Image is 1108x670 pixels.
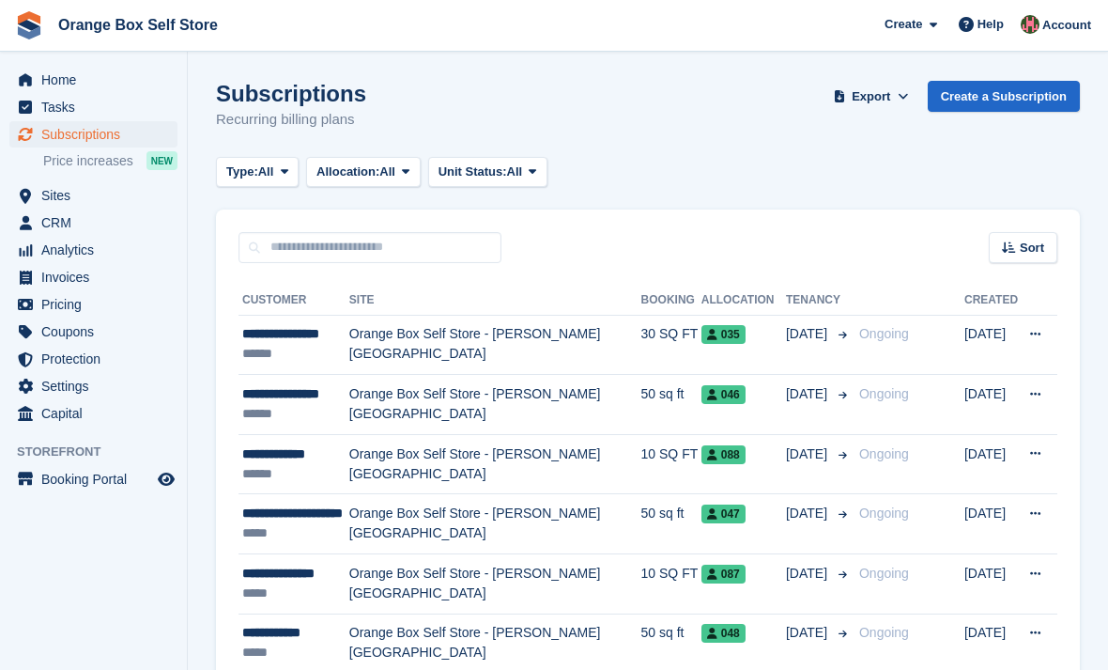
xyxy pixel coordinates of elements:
[226,163,258,181] span: Type:
[41,466,154,492] span: Booking Portal
[964,554,1018,615] td: [DATE]
[507,163,523,181] span: All
[859,386,909,401] span: Ongoing
[9,346,177,372] a: menu
[641,286,701,316] th: Booking
[51,9,225,40] a: Orange Box Self Store
[859,506,909,521] span: Ongoing
[1020,239,1044,257] span: Sort
[964,315,1018,375] td: [DATE]
[9,400,177,427] a: menu
[9,466,177,492] a: menu
[701,565,746,584] span: 087
[852,87,890,106] span: Export
[316,163,379,181] span: Allocation:
[41,373,154,399] span: Settings
[43,152,133,170] span: Price increases
[786,564,831,584] span: [DATE]
[9,182,177,209] a: menu
[43,150,177,171] a: Price increases NEW
[349,315,641,375] td: Orange Box Self Store - [PERSON_NAME][GEOGRAPHIC_DATA]
[439,163,507,181] span: Unit Status:
[641,494,701,554] td: 50 sq ft
[379,163,395,181] span: All
[786,324,831,344] span: [DATE]
[9,373,177,399] a: menu
[41,346,154,372] span: Protection
[859,446,909,461] span: Ongoing
[41,210,154,236] span: CRM
[9,264,177,290] a: menu
[146,151,177,170] div: NEW
[786,504,831,523] span: [DATE]
[859,566,909,581] span: Ongoing
[786,623,831,643] span: [DATE]
[977,15,1004,34] span: Help
[41,237,154,263] span: Analytics
[41,182,154,209] span: Sites
[41,264,154,290] span: Invoices
[17,443,187,461] span: Storefront
[155,468,177,491] a: Preview store
[306,157,421,188] button: Allocation: All
[830,81,913,112] button: Export
[701,286,786,316] th: Allocation
[41,121,154,148] span: Subscriptions
[964,434,1018,494] td: [DATE]
[859,625,909,640] span: Ongoing
[701,385,746,404] span: 046
[239,286,349,316] th: Customer
[9,291,177,318] a: menu
[1042,16,1091,35] span: Account
[428,157,547,188] button: Unit Status: All
[41,67,154,93] span: Home
[15,11,43,39] img: stora-icon-8386f47178a22dfd0bd8f6a31ec36ba5ce8667c1dd55bd0f319d3a0aa187defe.svg
[349,434,641,494] td: Orange Box Self Store - [PERSON_NAME][GEOGRAPHIC_DATA]
[9,237,177,263] a: menu
[786,286,852,316] th: Tenancy
[701,325,746,344] span: 035
[928,81,1080,112] a: Create a Subscription
[641,315,701,375] td: 30 SQ FT
[349,375,641,435] td: Orange Box Self Store - [PERSON_NAME][GEOGRAPHIC_DATA]
[41,319,154,345] span: Coupons
[701,624,746,643] span: 048
[701,445,746,464] span: 088
[258,163,274,181] span: All
[641,434,701,494] td: 10 SQ FT
[41,291,154,318] span: Pricing
[9,121,177,148] a: menu
[885,15,922,34] span: Create
[701,505,746,523] span: 047
[786,444,831,464] span: [DATE]
[964,375,1018,435] td: [DATE]
[641,554,701,615] td: 10 SQ FT
[786,384,831,404] span: [DATE]
[9,67,177,93] a: menu
[349,554,641,615] td: Orange Box Self Store - [PERSON_NAME][GEOGRAPHIC_DATA]
[216,81,366,106] h1: Subscriptions
[859,326,909,341] span: Ongoing
[9,210,177,236] a: menu
[216,109,366,131] p: Recurring billing plans
[641,375,701,435] td: 50 sq ft
[349,286,641,316] th: Site
[216,157,299,188] button: Type: All
[41,400,154,427] span: Capital
[349,494,641,554] td: Orange Box Self Store - [PERSON_NAME][GEOGRAPHIC_DATA]
[964,286,1018,316] th: Created
[9,319,177,345] a: menu
[964,494,1018,554] td: [DATE]
[1021,15,1039,34] img: David Clark
[41,94,154,120] span: Tasks
[9,94,177,120] a: menu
